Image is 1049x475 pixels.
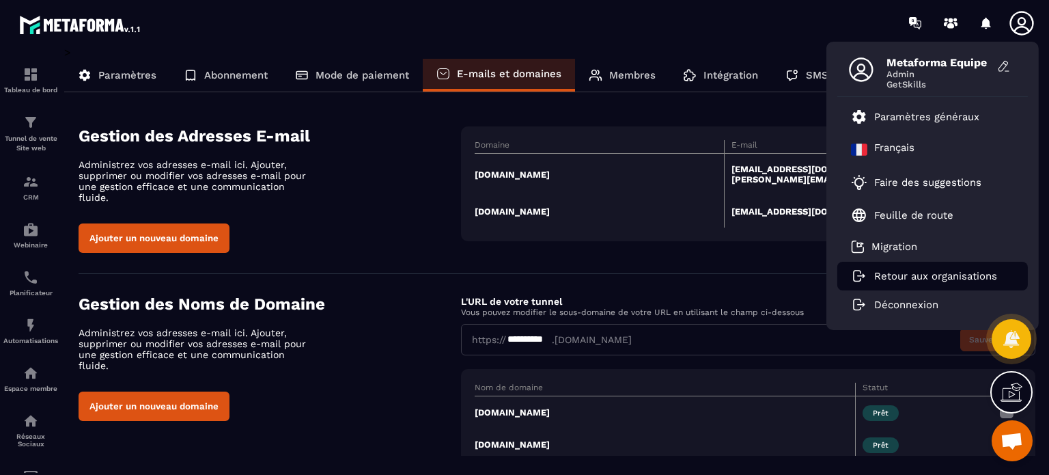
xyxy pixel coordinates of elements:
[874,141,914,158] p: Français
[3,134,58,153] p: Tunnel de vente Site web
[3,403,58,458] a: social-networksocial-networkRéseaux Sociaux
[79,223,229,253] button: Ajouter un nouveau domaine
[724,140,973,154] th: E-mail
[3,259,58,307] a: schedulerschedulerPlanificateur
[3,241,58,249] p: Webinaire
[874,176,981,189] p: Faire des suggestions
[3,211,58,259] a: automationsautomationsWebinaire
[475,195,724,228] td: [DOMAIN_NAME]
[475,396,855,429] td: [DOMAIN_NAME]
[79,392,229,421] button: Ajouter un nouveau domaine
[475,429,855,461] td: [DOMAIN_NAME]
[851,207,953,223] a: Feuille de route
[871,241,917,253] p: Migration
[3,433,58,448] p: Réseaux Sociaux
[79,159,318,203] p: Administrez vos adresses e-mail ici. Ajouter, supprimer ou modifier vos adresses e-mail pour une ...
[23,365,39,381] img: automations
[724,195,973,228] td: [EMAIL_ADDRESS][DOMAIN_NAME]
[863,437,899,453] span: Prêt
[851,240,917,254] a: Migration
[874,270,997,282] p: Retour aux organisations
[19,12,142,37] img: logo
[3,104,58,163] a: formationformationTunnel de vente Site web
[806,69,941,81] p: SMS / Emails / Webinaires
[851,109,979,125] a: Paramètres généraux
[992,420,1033,461] div: Ouvrir le chat
[3,337,58,344] p: Automatisations
[874,111,979,123] p: Paramètres généraux
[23,317,39,334] img: automations
[23,413,39,429] img: social-network
[79,295,461,314] h4: Gestion des Noms de Domaine
[3,163,58,211] a: formationformationCRM
[851,270,997,282] a: Retour aux organisations
[3,307,58,355] a: automationsautomationsAutomatisations
[3,289,58,297] p: Planificateur
[79,126,461,146] h4: Gestion des Adresses E-mail
[3,86,58,94] p: Tableau de bord
[457,68,561,80] p: E-mails et domaines
[23,114,39,131] img: formation
[475,383,855,396] th: Nom de domaine
[724,154,973,195] td: [EMAIL_ADDRESS][DOMAIN_NAME], [PERSON_NAME][EMAIL_ADDRESS][DOMAIN_NAME]
[886,56,989,69] span: Metaforma Equipe
[3,385,58,392] p: Espace membre
[79,327,318,371] p: Administrez vos adresses e-mail ici. Ajouter, supprimer ou modifier vos adresses e-mail pour une ...
[3,193,58,201] p: CRM
[3,355,58,403] a: automationsautomationsEspace membre
[461,296,562,307] label: L'URL de votre tunnel
[3,56,58,104] a: formationformationTableau de bord
[23,66,39,83] img: formation
[863,405,899,421] span: Prêt
[851,174,997,191] a: Faire des suggestions
[609,69,656,81] p: Membres
[23,174,39,190] img: formation
[886,69,989,79] span: Admin
[23,269,39,286] img: scheduler
[461,308,1035,317] p: Vous pouvez modifier le sous-domaine de votre URL en utilisant le champ ci-dessous
[874,209,953,221] p: Feuille de route
[475,140,724,154] th: Domaine
[886,79,989,90] span: GetSkills
[204,69,268,81] p: Abonnement
[98,69,156,81] p: Paramètres
[23,221,39,238] img: automations
[475,154,724,195] td: [DOMAIN_NAME]
[316,69,409,81] p: Mode de paiement
[874,299,938,311] p: Déconnexion
[703,69,758,81] p: Intégration
[855,383,992,396] th: Statut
